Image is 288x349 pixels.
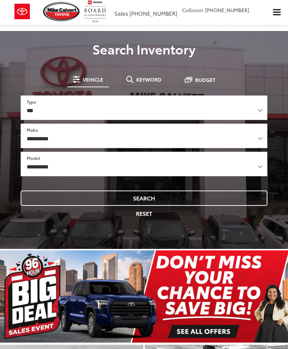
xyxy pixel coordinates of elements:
label: Model [27,155,40,161]
span: Collision [182,6,203,14]
span: [PHONE_NUMBER] [129,9,177,17]
h3: Search Inventory [5,42,283,56]
span: [PHONE_NUMBER] [205,6,249,14]
span: Keyword [136,77,161,82]
label: Make [27,127,38,133]
span: Vehicle [83,77,103,82]
label: Type [27,99,36,105]
span: Budget [195,77,215,82]
img: Mike Calvert Toyota [43,2,81,21]
button: Reset [21,206,267,221]
span: Sales [114,9,128,17]
button: Search [21,191,267,206]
